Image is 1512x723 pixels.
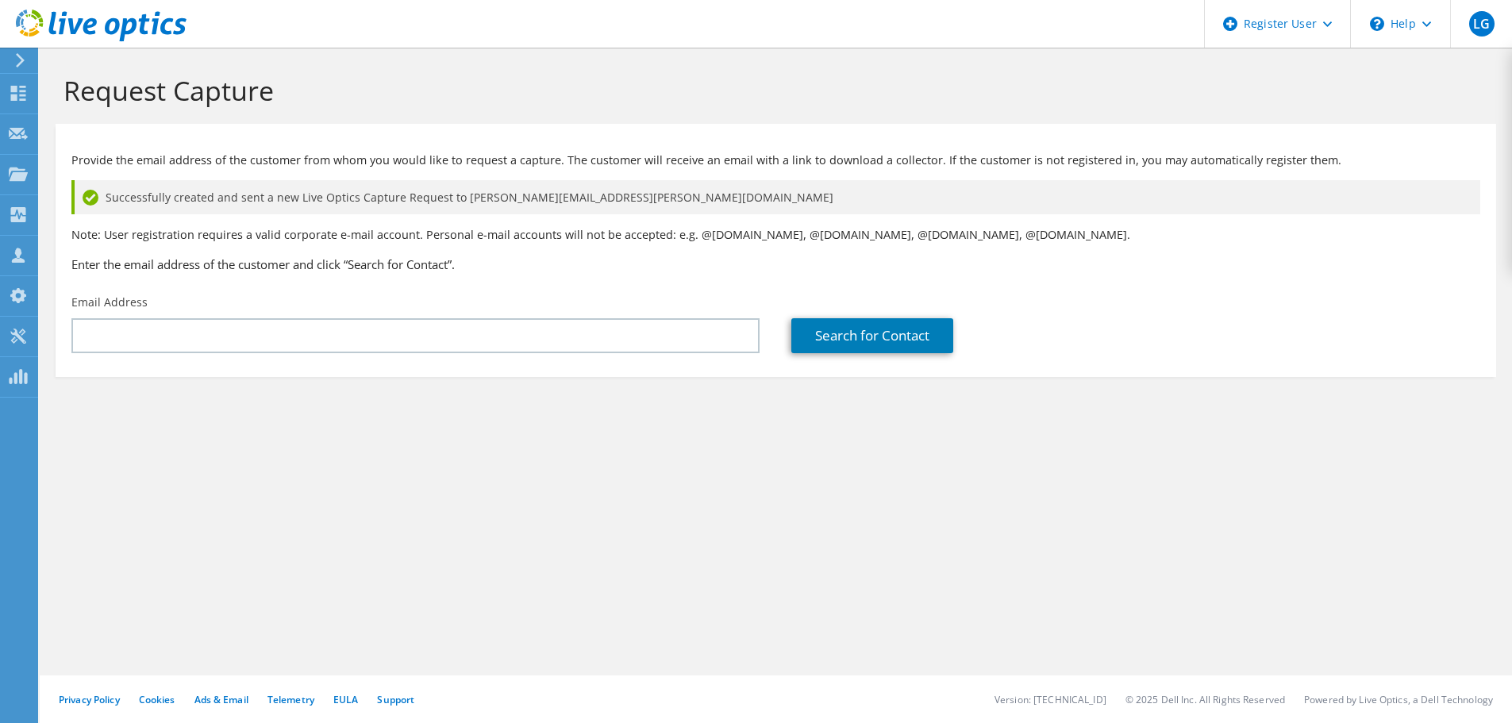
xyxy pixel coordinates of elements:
li: Powered by Live Optics, a Dell Technology [1304,693,1493,706]
a: Telemetry [267,693,314,706]
a: Ads & Email [194,693,248,706]
p: Provide the email address of the customer from whom you would like to request a capture. The cust... [71,152,1480,169]
li: © 2025 Dell Inc. All Rights Reserved [1125,693,1285,706]
h3: Enter the email address of the customer and click “Search for Contact”. [71,256,1480,273]
h1: Request Capture [63,74,1480,107]
svg: \n [1370,17,1384,31]
a: EULA [333,693,358,706]
label: Email Address [71,294,148,310]
a: Cookies [139,693,175,706]
span: LG [1469,11,1495,37]
a: Privacy Policy [59,693,120,706]
li: Version: [TECHNICAL_ID] [995,693,1106,706]
a: Support [377,693,414,706]
p: Note: User registration requires a valid corporate e-mail account. Personal e-mail accounts will ... [71,226,1480,244]
a: Search for Contact [791,318,953,353]
span: Successfully created and sent a new Live Optics Capture Request to [PERSON_NAME][EMAIL_ADDRESS][P... [106,189,833,206]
